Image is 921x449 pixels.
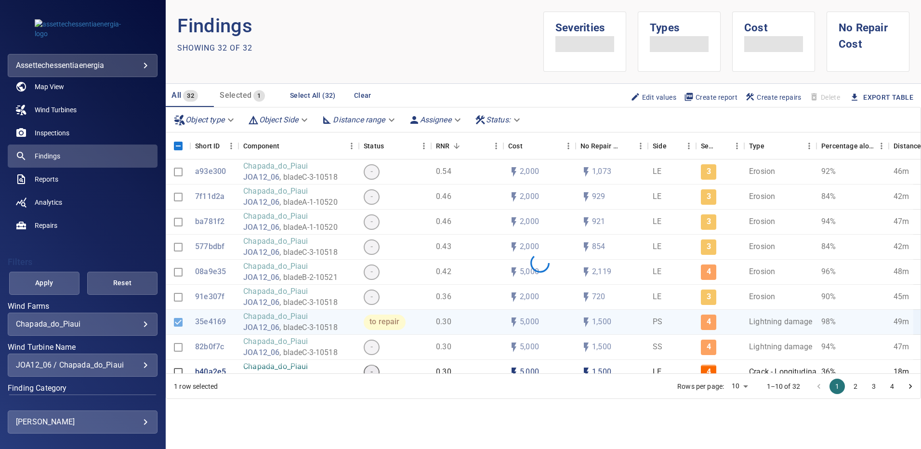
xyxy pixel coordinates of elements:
[680,89,741,106] button: Create report
[716,139,730,153] button: Sort
[243,372,279,383] a: JOA12_06
[821,367,836,378] p: 36%
[503,132,576,159] div: Cost
[767,382,801,391] p: 1–10 of 32
[650,12,709,36] h1: Types
[35,128,69,138] span: Inspections
[677,382,724,391] p: Rows per page:
[489,139,503,153] button: Menu
[420,115,451,124] em: Assignee
[279,372,337,383] p: , bladeB-2-10521
[174,382,218,391] div: 1 row selected
[745,92,802,103] span: Create repairs
[749,132,764,159] div: Type
[171,91,181,100] span: All
[8,191,158,214] a: analytics noActive
[87,272,158,295] button: Reset
[894,367,909,378] p: 18m
[244,111,314,128] div: Object Side
[417,139,431,153] button: Menu
[8,303,158,310] label: Wind Farms
[701,132,716,159] div: Severity
[810,379,920,394] nav: pagination navigation
[730,139,744,153] button: Menu
[627,89,680,106] button: Edit values
[253,91,264,102] span: 1
[523,139,536,153] button: Sort
[16,58,149,73] div: assettechessentiaenergia
[35,151,60,161] span: Findings
[35,19,131,39] img: assettechessentiaenergia-logo
[333,115,385,124] em: Distance range
[259,115,299,124] em: Object Side
[8,395,158,418] div: Finding Category
[744,12,803,36] h1: Cost
[829,379,845,394] button: page 1
[8,75,158,98] a: map noActive
[16,414,149,430] div: [PERSON_NAME]
[8,121,158,145] a: inspections noActive
[561,139,576,153] button: Menu
[436,132,449,159] div: Repair Now Ratio: The ratio of the additional incurred cost of repair in 1 year and the cost of r...
[696,132,744,159] div: Severity
[633,139,648,153] button: Menu
[243,132,279,159] div: Component
[8,54,158,77] div: assettechessentiaenergia
[35,174,58,184] span: Reports
[684,92,737,103] span: Create report
[177,12,543,40] p: Findings
[848,379,863,394] button: Go to page 2
[8,168,158,191] a: reports noActive
[744,132,816,159] div: Type
[280,139,293,153] button: Sort
[8,145,158,168] a: findings active
[195,367,226,378] a: b40a2e5
[592,367,611,378] p: 1,500
[21,277,67,289] span: Apply
[555,12,614,36] h1: Severities
[903,379,918,394] button: Go to next page
[286,87,340,105] button: Select All (32)
[317,111,400,128] div: Distance range
[653,132,667,159] div: Side
[35,82,64,92] span: Map View
[707,367,711,378] p: 4
[580,367,592,378] svg: Auto impact
[405,111,467,128] div: Assignee
[35,221,57,230] span: Repairs
[190,132,238,159] div: Short ID
[170,111,240,128] div: Object type
[35,198,62,207] span: Analytics
[99,277,145,289] span: Reset
[8,98,158,121] a: windturbines noActive
[220,91,251,100] span: Selected
[508,132,523,159] div: The base labour and equipment costs to repair the finding. Does not include the loss of productio...
[384,139,397,153] button: Sort
[874,139,889,153] button: Menu
[631,92,676,103] span: Edit values
[8,214,158,237] a: repairs noActive
[884,379,900,394] button: Go to page 4
[16,360,149,370] div: JOA12_06 / Chapada_do_Piaui
[653,367,661,378] p: LE
[359,132,431,159] div: Status
[863,92,913,104] a: Export Table
[648,132,696,159] div: Side
[576,132,648,159] div: No Repair Cost
[866,379,882,394] button: Go to page 3
[177,42,252,54] p: Showing 32 of 32
[728,379,751,393] div: 10
[238,132,359,159] div: Component
[8,343,158,351] label: Wind Turbine Name
[839,12,897,52] h1: No Repair Cost
[471,111,526,128] div: Status:
[508,367,520,378] svg: Auto cost
[844,89,921,106] button: Export Table
[9,272,79,295] button: Apply
[224,139,238,153] button: Menu
[347,87,378,105] button: Clear
[741,89,805,106] button: Create repairs
[580,132,620,159] div: Projected additional costs incurred by waiting 1 year to repair. This is a function of possible i...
